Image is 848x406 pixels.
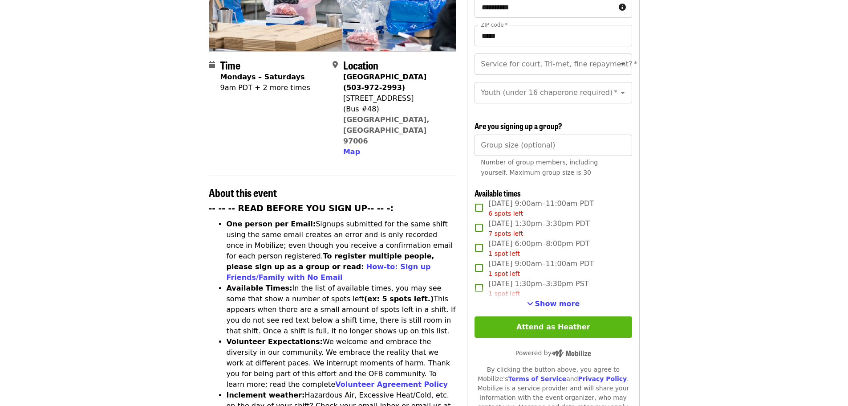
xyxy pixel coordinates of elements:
span: Map [343,148,360,156]
a: Privacy Policy [578,375,627,382]
span: Available times [475,187,521,199]
label: ZIP code [481,22,507,28]
span: [DATE] 9:00am–11:00am PDT [488,198,594,218]
strong: To register multiple people, please sign up as a group or read: [227,252,434,271]
strong: Available Times: [227,284,292,292]
a: How-to: Sign up Friends/Family with No Email [227,262,431,282]
a: Terms of Service [508,375,566,382]
a: [GEOGRAPHIC_DATA], [GEOGRAPHIC_DATA] 97006 [343,115,430,145]
li: In the list of available times, you may see some that show a number of spots left This appears wh... [227,283,457,336]
span: Time [220,57,240,73]
div: 9am PDT + 2 more times [220,82,310,93]
span: Powered by [515,349,591,357]
div: (Bus #48) [343,104,449,115]
i: map-marker-alt icon [333,61,338,69]
button: Map [343,147,360,157]
strong: Inclement weather: [227,391,305,399]
span: Are you signing up a group? [475,120,562,131]
span: [DATE] 9:00am–11:00am PDT [488,258,594,279]
strong: -- -- -- READ BEFORE YOU SIGN UP-- -- -: [209,204,394,213]
button: See more timeslots [527,299,580,309]
strong: Mondays – Saturdays [220,73,305,81]
strong: (ex: 5 spots left.) [364,295,434,303]
input: ZIP code [475,25,632,46]
img: Powered by Mobilize [552,349,591,357]
span: [DATE] 1:30pm–3:30pm PST [488,279,588,299]
span: About this event [209,185,277,200]
strong: [GEOGRAPHIC_DATA] (503-972-2993) [343,73,426,92]
strong: Volunteer Expectations: [227,337,323,346]
span: Location [343,57,378,73]
button: Open [617,58,629,70]
span: [DATE] 1:30pm–3:30pm PDT [488,218,589,238]
span: [DATE] 6:00pm–8:00pm PDT [488,238,589,258]
span: 1 spot left [488,270,520,277]
span: 1 spot left [488,250,520,257]
span: 7 spots left [488,230,523,237]
div: [STREET_ADDRESS] [343,93,449,104]
button: Open [617,86,629,99]
a: Volunteer Agreement Policy [335,380,448,389]
span: Number of group members, including yourself. Maximum group size is 30 [481,159,598,176]
i: circle-info icon [619,3,626,12]
button: Attend as Heather [475,316,632,338]
li: Signups submitted for the same shift using the same email creates an error and is only recorded o... [227,219,457,283]
span: 1 spot left [488,290,520,297]
li: We welcome and embrace the diversity in our community. We embrace the reality that we work at dif... [227,336,457,390]
span: 6 spots left [488,210,523,217]
strong: One person per Email: [227,220,316,228]
span: Show more [535,299,580,308]
input: [object Object] [475,135,632,156]
i: calendar icon [209,61,215,69]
